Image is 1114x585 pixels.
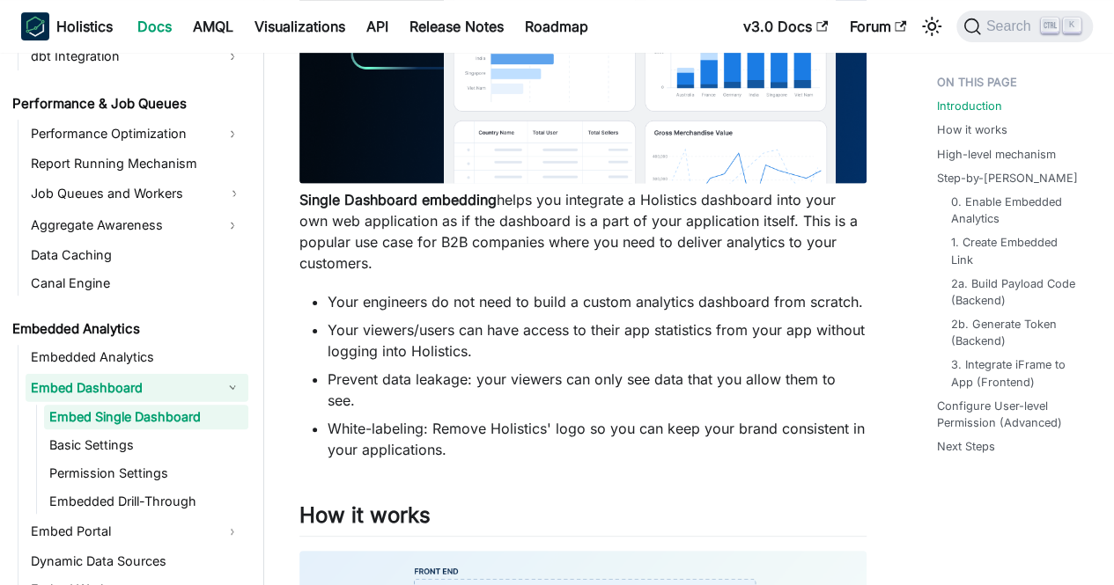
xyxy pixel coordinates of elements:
[217,42,248,70] button: Expand sidebar category 'dbt Integration'
[44,433,248,457] a: Basic Settings
[26,211,217,239] a: Aggregate Awareness
[733,12,838,40] a: v3.0 Docs
[399,12,514,40] a: Release Notes
[7,91,248,116] a: Performance & Job Queues
[918,12,946,40] button: Switch between dark and light mode (currently light mode)
[26,151,248,176] a: Report Running Mechanism
[937,438,995,455] a: Next Steps
[44,489,248,514] a: Embedded Drill-Through
[951,356,1079,390] a: 3. Integrate iFrame to App (Frontend)
[328,418,867,460] li: White-labeling: Remove Holistics' logo so you can keep your brand consistent in your applications.
[937,98,1002,114] a: Introduction
[217,517,248,545] button: Expand sidebar category 'Embed Portal'
[7,317,248,341] a: Embedded Analytics
[937,146,1056,163] a: High-level mechanism
[244,12,356,40] a: Visualizations
[838,12,917,40] a: Forum
[26,549,248,574] a: Dynamic Data Sources
[328,291,867,312] li: Your engineers do not need to build a custom analytics dashboard from scratch.
[217,120,248,148] button: Expand sidebar category 'Performance Optimization'
[21,12,113,40] a: HolisticsHolistics
[127,12,182,40] a: Docs
[182,12,244,40] a: AMQL
[44,405,248,429] a: Embed Single Dashboard
[26,243,248,267] a: Data Caching
[981,18,1042,34] span: Search
[299,191,497,208] strong: Single Dashboard embedding
[56,16,113,37] b: Holistics
[937,121,1007,138] a: How it works
[26,42,217,70] a: dbt Integration
[217,211,248,239] button: Expand sidebar category 'Aggregate Awareness'
[951,316,1079,349] a: 2b. Generate Token (Backend)
[26,373,217,401] a: Embed Dashboard
[217,373,248,401] button: Collapse sidebar category 'Embed Dashboard'
[44,461,248,486] a: Permission Settings
[26,179,248,208] a: Job Queues and Workers
[951,194,1079,227] a: 0. Enable Embedded Analytics
[299,502,867,536] h2: How it works
[951,234,1079,267] a: 1. Create Embedded Link
[356,12,399,40] a: API
[1063,18,1081,33] kbd: K
[26,517,217,545] a: Embed Portal
[299,189,867,274] p: helps you integrate a Holistics dashboard into your own web application as if the dashboard is a ...
[956,11,1093,42] button: Search (Ctrl+K)
[937,398,1086,431] a: Configure User-level Permission (Advanced)
[951,275,1079,309] a: 2a. Build Payload Code (Backend)
[937,170,1078,186] a: Step-by-[PERSON_NAME]
[21,12,49,40] img: Holistics
[514,12,599,40] a: Roadmap
[26,345,248,369] a: Embedded Analytics
[26,271,248,296] a: Canal Engine
[26,120,217,148] a: Performance Optimization
[328,319,867,362] li: Your viewers/users can have access to their app statistics from your app without logging into Hol...
[328,369,867,411] li: Prevent data leakage: your viewers can only see data that you allow them to see.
